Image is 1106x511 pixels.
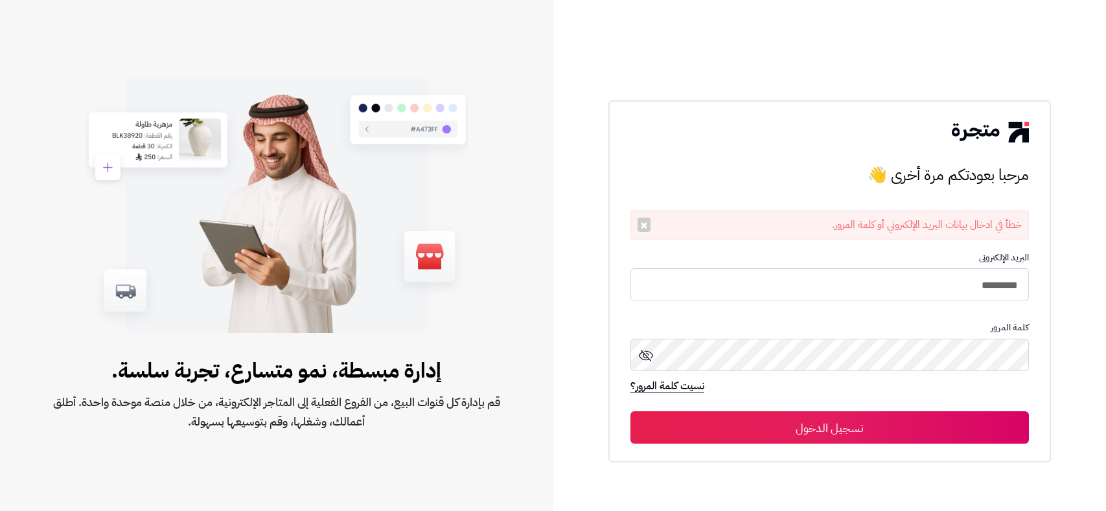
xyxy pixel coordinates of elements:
a: نسيت كلمة المرور؟ [630,378,704,396]
h3: مرحبا بعودتكم مرة أخرى 👋 [630,162,1029,188]
span: قم بإدارة كل قنوات البيع، من الفروع الفعلية إلى المتاجر الإلكترونية، من خلال منصة موحدة واحدة. أط... [41,392,512,431]
button: تسجيل الدخول [630,411,1029,444]
div: خطأ في ادخال بيانات البريد الإلكتروني أو كلمة المرور. [630,210,1029,240]
p: البريد الإلكترونى [630,253,1029,263]
span: إدارة مبسطة، نمو متسارع، تجربة سلسة. [41,355,512,386]
button: × [638,218,651,232]
p: كلمة المرور [630,323,1029,333]
img: logo-2.png [952,122,1028,142]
